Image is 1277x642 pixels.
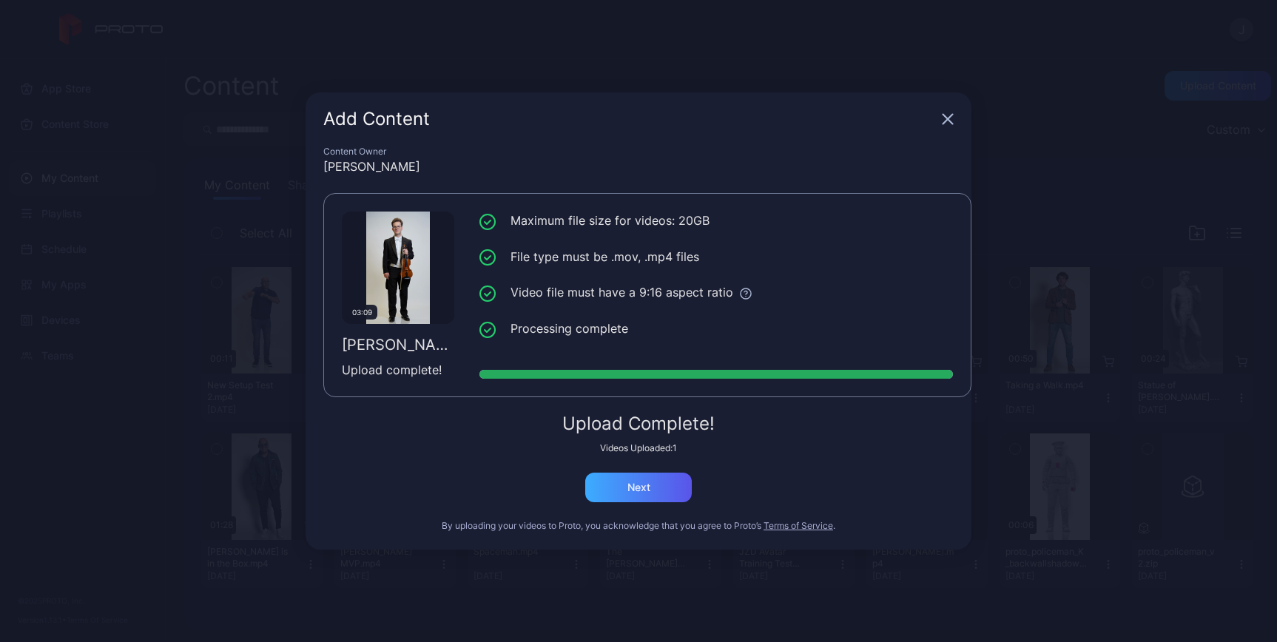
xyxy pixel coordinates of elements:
div: Upload Complete! [323,415,954,433]
div: 03:09 [346,305,377,320]
li: Video file must have a 9:16 aspect ratio [479,283,953,302]
li: Maximum file size for videos: 20GB [479,212,953,230]
button: Terms of Service [764,520,833,532]
div: Next [627,481,650,493]
li: File type must be .mov, .mp4 files [479,248,953,266]
div: Content Owner [323,146,954,158]
div: By uploading your videos to Proto, you acknowledge that you agree to Proto’s . [323,520,954,532]
li: Processing complete [479,320,953,338]
div: [PERSON_NAME] PSO Test.mp4 [342,336,454,354]
div: Add Content [323,110,936,128]
div: Videos Uploaded: 1 [323,442,954,454]
button: Next [585,473,692,502]
div: Upload complete! [342,361,454,379]
div: [PERSON_NAME] [323,158,954,175]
